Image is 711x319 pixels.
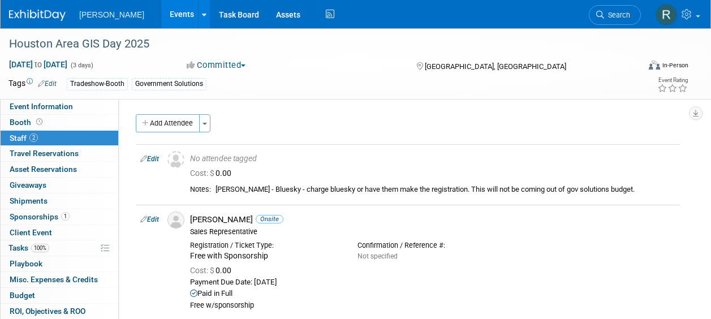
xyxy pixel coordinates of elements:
[10,259,42,268] span: Playbook
[657,77,688,83] div: Event Rating
[1,99,118,114] a: Event Information
[190,251,341,261] div: Free with Sponsorship
[9,10,66,21] img: ExhibitDay
[589,59,688,76] div: Event Format
[649,61,660,70] img: Format-Inperson.png
[190,278,675,287] div: Payment Due Date: [DATE]
[190,169,216,178] span: Cost: $
[1,272,118,287] a: Misc. Expenses & Credits
[604,11,630,19] span: Search
[167,212,184,229] img: Associate-Profile-5.png
[10,180,46,189] span: Giveaways
[33,60,44,69] span: to
[662,61,688,70] div: In-Person
[10,165,77,174] span: Asset Reservations
[10,102,73,111] span: Event Information
[1,240,118,256] a: Tasks100%
[136,114,200,132] button: Add Attendee
[61,212,70,221] span: 1
[1,225,118,240] a: Client Event
[10,149,79,158] span: Travel Reservations
[79,10,144,19] span: [PERSON_NAME]
[10,275,98,284] span: Misc. Expenses & Credits
[256,215,283,223] span: Onsite
[190,185,211,194] div: Notes:
[190,301,675,311] div: Free w/sponsorship
[10,228,52,237] span: Client Event
[70,62,93,69] span: (3 days)
[190,169,236,178] span: 0.00
[190,266,236,275] span: 0.00
[190,266,216,275] span: Cost: $
[216,185,675,195] div: [PERSON_NAME] - Bluesky - charge bluesky or have them make the registration. This will not be com...
[167,151,184,168] img: Unassigned-User-Icon.png
[1,193,118,209] a: Shipments
[8,77,57,90] td: Tags
[10,307,85,316] span: ROI, Objectives & ROO
[183,59,250,71] button: Committed
[10,133,38,143] span: Staff
[357,252,398,260] span: Not specified
[425,62,566,71] span: [GEOGRAPHIC_DATA], [GEOGRAPHIC_DATA]
[190,241,341,250] div: Registration / Ticket Type:
[1,256,118,271] a: Playbook
[1,209,118,225] a: Sponsorships1
[190,214,675,225] div: [PERSON_NAME]
[656,4,677,25] img: Rebecca Deis
[1,178,118,193] a: Giveaways
[190,227,675,236] div: Sales Representative
[1,304,118,319] a: ROI, Objectives & ROO
[1,131,118,146] a: Staff2
[31,244,49,252] span: 100%
[10,291,35,300] span: Budget
[1,162,118,177] a: Asset Reservations
[67,78,128,90] div: Tradeshow-Booth
[140,155,159,163] a: Edit
[190,154,675,164] div: No attendee tagged
[5,34,630,54] div: Houston Area GIS Day 2025
[38,80,57,88] a: Edit
[589,5,641,25] a: Search
[132,78,206,90] div: Government Solutions
[10,196,48,205] span: Shipments
[140,215,159,223] a: Edit
[1,115,118,130] a: Booth
[1,288,118,303] a: Budget
[357,241,508,250] div: Confirmation / Reference #:
[10,212,70,221] span: Sponsorships
[34,118,45,126] span: Booth not reserved yet
[190,289,675,299] div: Paid in Full
[10,118,45,127] span: Booth
[1,146,118,161] a: Travel Reservations
[8,59,68,70] span: [DATE] [DATE]
[8,243,49,252] span: Tasks
[29,133,38,142] span: 2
